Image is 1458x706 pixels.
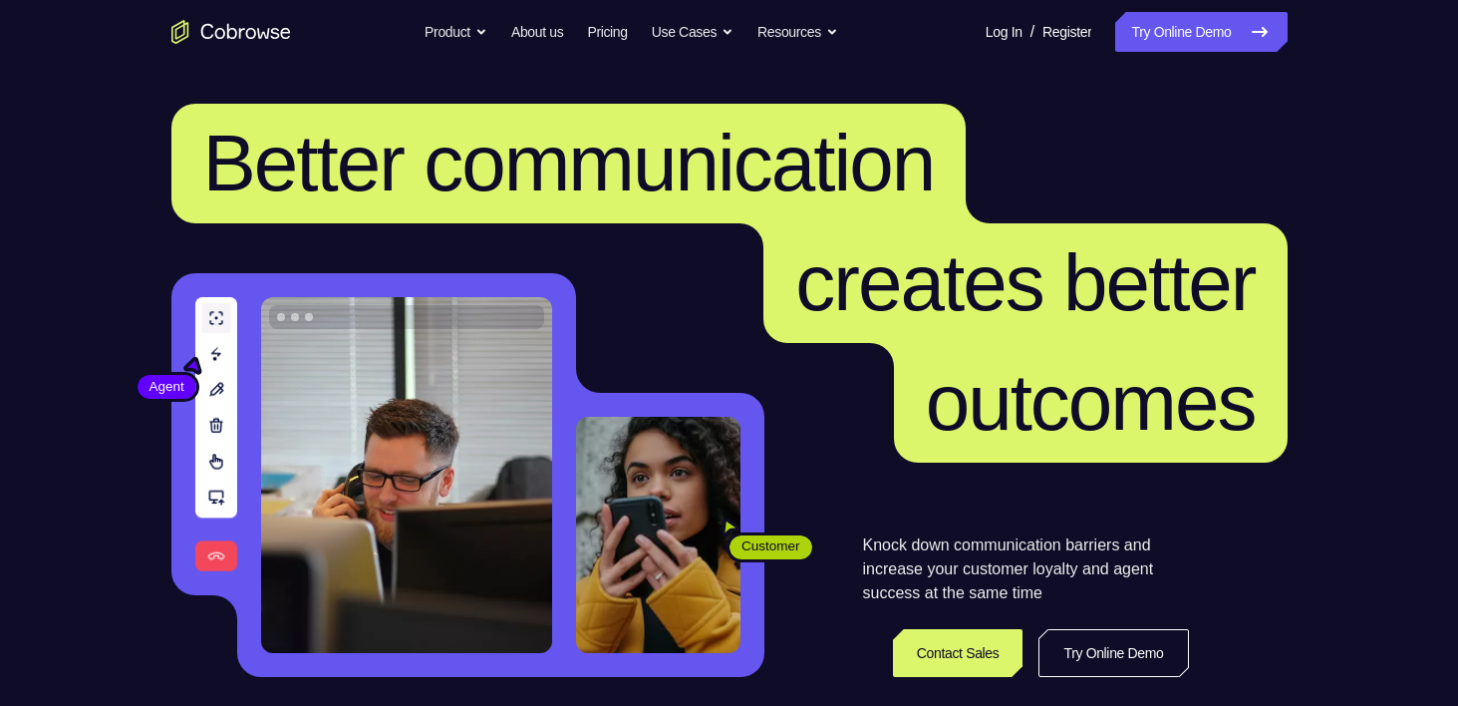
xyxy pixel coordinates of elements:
span: / [1030,20,1034,44]
img: A customer holding their phone [576,417,740,653]
button: Product [425,12,487,52]
a: Contact Sales [893,629,1023,677]
span: creates better [795,238,1255,327]
a: Go to the home page [171,20,291,44]
button: Use Cases [652,12,733,52]
button: Resources [757,12,838,52]
a: Pricing [587,12,627,52]
p: Knock down communication barriers and increase your customer loyalty and agent success at the sam... [863,533,1189,605]
a: About us [511,12,563,52]
span: outcomes [926,358,1256,447]
a: Try Online Demo [1038,629,1188,677]
img: A customer support agent talking on the phone [261,297,552,653]
a: Register [1042,12,1091,52]
a: Try Online Demo [1115,12,1287,52]
a: Log In [986,12,1022,52]
span: Better communication [203,119,935,207]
